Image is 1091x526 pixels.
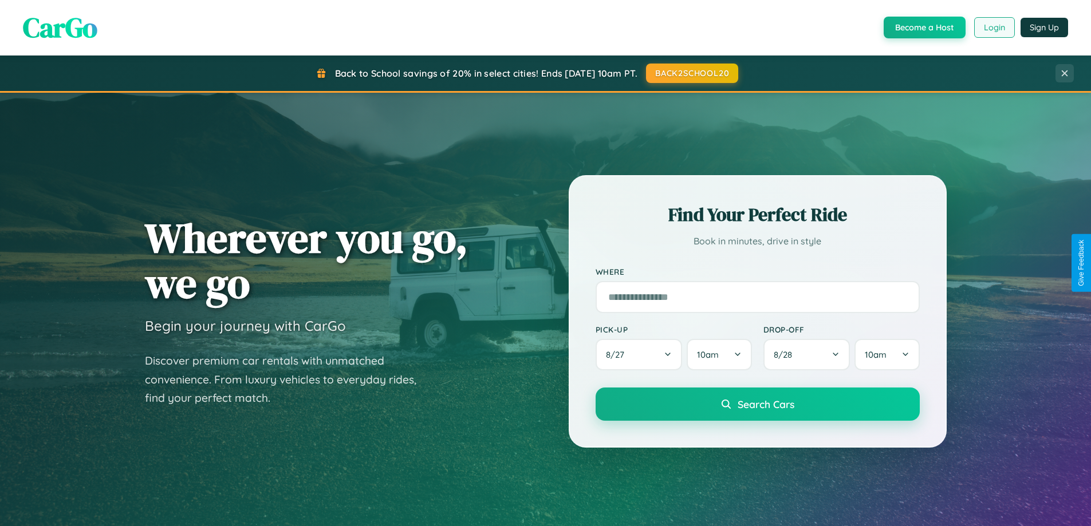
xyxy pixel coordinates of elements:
h2: Find Your Perfect Ride [596,202,920,227]
button: 10am [687,339,751,370]
span: CarGo [23,9,97,46]
label: Drop-off [763,325,920,334]
span: Back to School savings of 20% in select cities! Ends [DATE] 10am PT. [335,68,637,79]
span: 8 / 28 [774,349,798,360]
h1: Wherever you go, we go [145,215,468,306]
span: 10am [865,349,887,360]
button: Sign Up [1021,18,1068,37]
span: 10am [697,349,719,360]
button: 8/27 [596,339,683,370]
button: 8/28 [763,339,850,370]
button: 10am [854,339,919,370]
button: BACK2SCHOOL20 [646,64,738,83]
button: Become a Host [884,17,966,38]
p: Book in minutes, drive in style [596,233,920,250]
button: Login [974,17,1015,38]
div: Give Feedback [1077,240,1085,286]
span: Search Cars [738,398,794,410]
label: Pick-up [596,325,752,334]
h3: Begin your journey with CarGo [145,317,346,334]
button: Search Cars [596,387,920,421]
p: Discover premium car rentals with unmatched convenience. From luxury vehicles to everyday rides, ... [145,351,431,408]
label: Where [596,267,920,276]
span: 8 / 27 [606,349,630,360]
